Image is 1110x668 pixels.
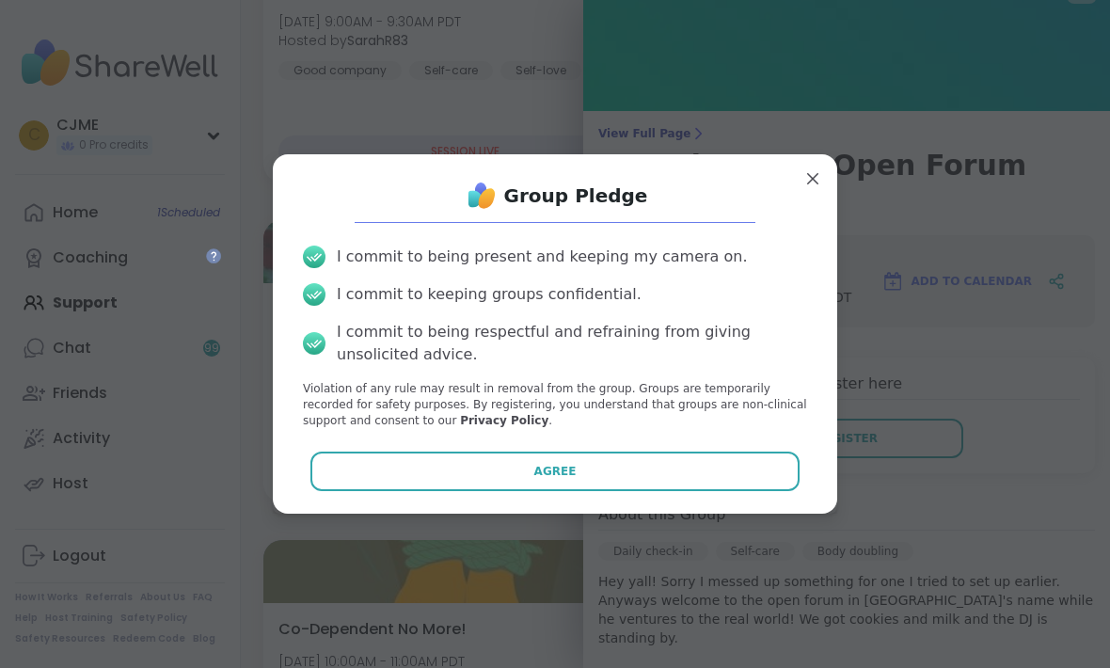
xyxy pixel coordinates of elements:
button: Agree [310,452,801,491]
a: Privacy Policy [460,414,548,427]
iframe: Spotlight [206,248,221,263]
div: I commit to being present and keeping my camera on. [337,246,747,268]
div: I commit to being respectful and refraining from giving unsolicited advice. [337,321,807,366]
img: ShareWell Logo [463,177,500,215]
div: I commit to keeping groups confidential. [337,283,642,306]
h1: Group Pledge [504,183,648,209]
p: Violation of any rule may result in removal from the group. Groups are temporarily recorded for s... [303,381,807,428]
span: Agree [534,463,577,480]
